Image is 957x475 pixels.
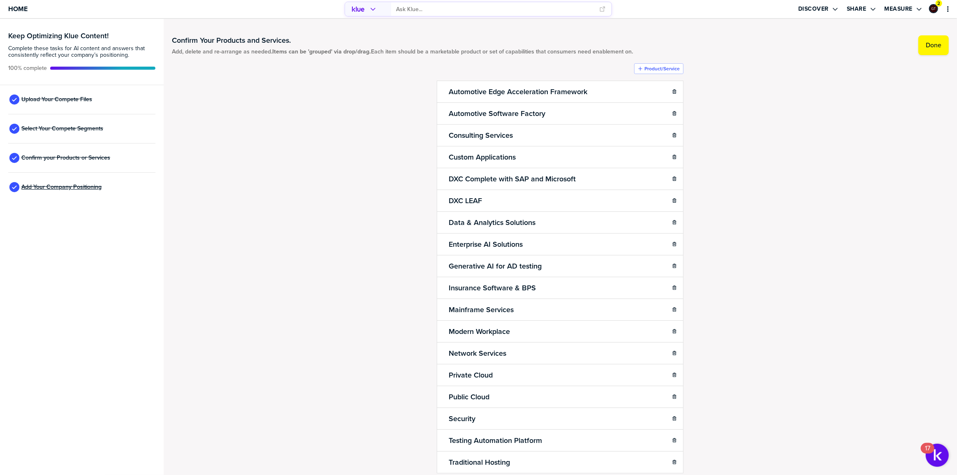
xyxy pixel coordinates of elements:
li: Custom Applications [437,146,684,168]
li: Network Services [437,342,684,364]
h2: Automotive Software Factory [447,108,547,119]
li: Modern Workplace [437,320,684,343]
li: Automotive Software Factory [437,102,684,125]
li: DXC LEAF [437,190,684,212]
li: DXC Complete with SAP and Microsoft [437,168,684,190]
h2: Generative AI for AD testing [447,260,543,272]
li: Security [437,408,684,430]
a: Edit Profile [928,3,939,14]
span: Upload Your Compete Files [21,96,92,103]
label: Product/Service [644,65,680,72]
h2: Private Cloud [447,369,494,381]
span: Confirm your Products or Services [21,155,110,161]
img: ee1355cada6433fc92aa15fbfe4afd43-sml.png [930,5,937,12]
h2: Insurance Software & BPS [447,282,538,294]
span: Active [8,65,47,72]
span: Select Your Compete Segments [21,125,103,132]
h2: Custom Applications [447,151,517,163]
li: Public Cloud [437,386,684,408]
h2: Modern Workplace [447,326,512,337]
span: 2 [938,0,941,7]
h2: Consulting Services [447,130,514,141]
span: Add Your Company Positioning [21,184,102,190]
label: Share [847,5,867,13]
li: Private Cloud [437,364,684,386]
h2: Enterprise AI Solutions [447,239,524,250]
li: Consulting Services [437,124,684,146]
h3: Keep Optimizing Klue Content! [8,32,155,39]
li: Generative AI for AD testing [437,255,684,277]
h2: DXC LEAF [447,195,484,206]
li: Enterprise AI Solutions [437,233,684,255]
h2: Testing Automation Platform [447,435,544,446]
h2: DXC Complete with SAP and Microsoft [447,173,577,185]
h2: Automotive Edge Acceleration Framework [447,86,589,97]
button: Product/Service [634,63,684,74]
h2: Mainframe Services [447,304,515,315]
span: Add, delete and re-arrange as needed. Each item should be a marketable product or set of capabili... [172,49,633,55]
label: Done [926,41,941,49]
label: Discover [798,5,829,13]
li: Automotive Edge Acceleration Framework [437,81,684,103]
span: Complete these tasks for AI content and answers that consistently reflect your company’s position... [8,45,155,58]
h2: Traditional Hosting [447,456,512,468]
input: Ask Klue... [396,2,594,16]
button: Open Resource Center, 17 new notifications [926,444,949,467]
li: Data & Analytics Solutions [437,211,684,234]
h1: Confirm Your Products and Services. [172,35,633,45]
li: Testing Automation Platform [437,429,684,452]
div: 17 [925,448,930,459]
h2: Data & Analytics Solutions [447,217,537,228]
li: Traditional Hosting [437,451,684,473]
div: Graham Tutti [929,4,938,13]
h2: Public Cloud [447,391,491,403]
strong: Items can be 'grouped' via drop/drag. [272,47,371,56]
span: Home [8,5,28,12]
h2: Security [447,413,477,424]
li: Mainframe Services [437,299,684,321]
button: Done [918,35,949,55]
h2: Network Services [447,348,508,359]
li: Insurance Software & BPS [437,277,684,299]
label: Measure [885,5,913,13]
